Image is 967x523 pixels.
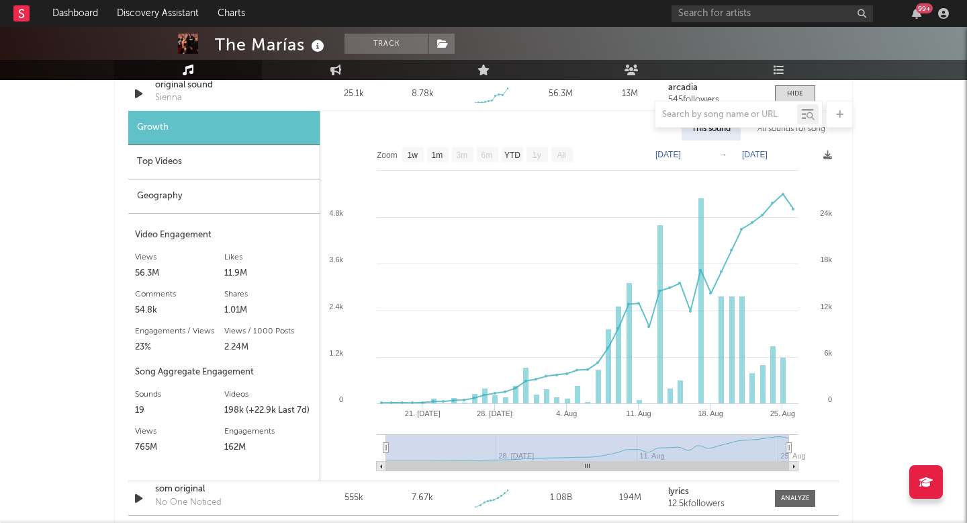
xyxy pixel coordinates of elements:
text: 1w [408,151,418,160]
text: 3m [457,151,468,160]
div: Top Videos [128,145,320,179]
text: 1.2k [329,349,343,357]
text: Zoom [377,151,398,160]
text: All [557,151,565,160]
text: 6m [481,151,493,160]
strong: arcadia [668,83,698,92]
text: 3.6k [329,255,343,264]
text: 25. Aug [780,452,805,460]
div: 194M [599,491,661,505]
div: Song Aggregate Engagement [135,364,313,380]
div: 8.78k [412,87,434,101]
a: lyrics [668,487,762,497]
text: 28. [DATE] [477,409,512,417]
button: 99+ [912,8,921,19]
div: Sienna [155,91,182,105]
div: 99 + [916,3,933,13]
div: Engagements [224,424,314,440]
a: original sound [155,79,295,92]
div: Likes [224,249,314,266]
text: [DATE] [655,150,681,159]
div: 162M [224,440,314,456]
div: Sounds [135,387,224,403]
div: This sound [682,118,741,140]
div: 54.8k [135,303,224,319]
div: 25.1k [322,87,385,101]
a: arcadia [668,83,762,93]
text: 6k [824,349,832,357]
text: 1y [533,151,541,160]
div: Growth [128,111,320,145]
div: All sounds for song [747,118,835,140]
text: 4. Aug [556,409,577,417]
text: 11. Aug [626,409,651,417]
text: 0 [339,395,343,403]
div: Comments [135,286,224,303]
div: Engagements / Views [135,323,224,339]
div: Video Engagement [135,227,313,243]
text: 18k [820,255,832,264]
text: 4.8k [329,209,343,217]
div: 12.5k followers [668,499,762,509]
text: 12k [820,303,832,311]
text: [DATE] [742,150,768,159]
div: 555k [322,491,385,505]
text: 21. [DATE] [405,409,441,417]
div: Videos [224,387,314,403]
div: Views / 1000 Posts [224,323,314,339]
div: 7.67k [412,491,433,505]
div: 23% [135,339,224,356]
div: 11.9M [224,266,314,282]
text: → [719,150,727,159]
text: 24k [820,209,832,217]
div: 198k (+22.9k Last 7d) [224,403,314,419]
div: Shares [224,286,314,303]
div: 13M [599,87,661,101]
text: 25. Aug [770,409,795,417]
div: 1.01M [224,303,314,319]
text: 1m [432,151,443,160]
strong: lyrics [668,487,689,496]
div: 19 [135,403,224,419]
text: 2.4k [329,303,343,311]
div: 545 followers [668,95,762,105]
div: 56.3M [135,266,224,282]
text: 18. Aug [698,409,723,417]
div: 2.24M [224,339,314,356]
div: 1.08B [530,491,592,505]
div: Views [135,249,224,266]
div: No One Noticed [155,496,222,510]
a: som original [155,483,295,496]
input: Search by song name or URL [655,110,797,120]
div: The Marías [215,34,328,56]
div: 765M [135,440,224,456]
button: Track [344,34,428,54]
input: Search for artists [672,5,873,22]
text: YTD [504,151,520,160]
div: Geography [128,179,320,214]
text: 0 [828,395,832,403]
div: 56.3M [530,87,592,101]
div: Views [135,424,224,440]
